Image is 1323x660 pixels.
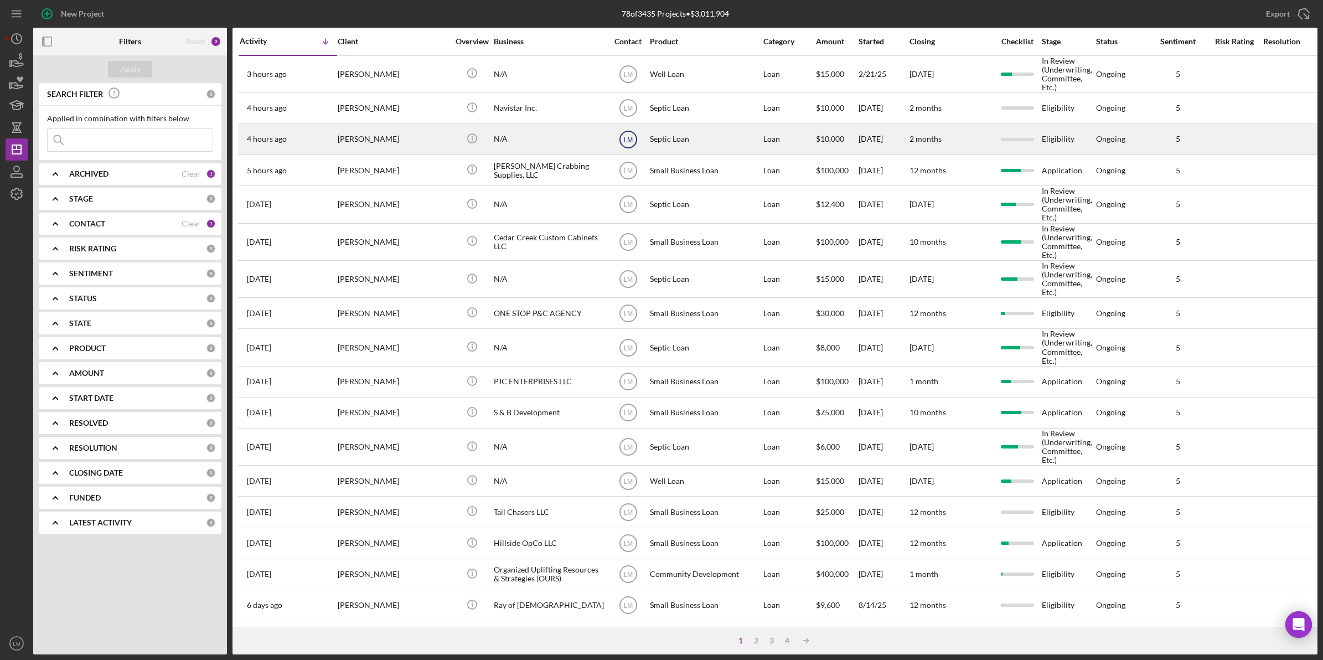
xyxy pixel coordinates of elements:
div: Checklist [994,37,1041,46]
div: Eligibility [1042,94,1095,123]
time: [DATE] [909,199,934,209]
div: [PERSON_NAME] [338,187,448,222]
div: ONE STOP P&C AGENCY [494,298,604,328]
div: In Review (Underwriting, Committee, Etc.) [1042,224,1095,260]
div: Small Business Loan [650,156,761,185]
div: Loan [763,591,815,620]
div: 0 [206,468,216,478]
div: Ongoing [1096,70,1125,79]
div: 5 [1150,408,1206,417]
div: Export [1266,3,1290,25]
div: $6,000 [816,429,857,465]
div: Client [338,37,448,46]
text: LM [623,70,633,78]
div: Application [1042,398,1095,427]
div: [DATE] [859,529,908,558]
div: Reset [186,37,205,46]
div: In Review (Underwriting, Committee, Etc.) [1042,56,1095,92]
div: Application [1042,466,1095,496]
div: 0 [206,368,216,378]
time: 1 month [909,377,938,386]
div: N/A [494,429,604,465]
time: [DATE] [909,69,934,79]
text: LM [623,105,633,112]
time: 2025-08-19 20:33 [247,200,271,209]
div: Risk Rating [1207,37,1262,46]
div: [PERSON_NAME] [338,298,448,328]
div: [PERSON_NAME] [338,329,448,365]
div: [DATE] [859,156,908,185]
div: Ongoing [1096,104,1125,112]
div: Loan [763,94,815,123]
div: 5 [1150,104,1206,112]
div: Tail Chasers LLC [494,497,604,527]
div: [DATE] [859,622,908,651]
div: Loan [763,622,815,651]
div: Ongoing [1096,309,1125,318]
div: 5 [1150,135,1206,143]
div: 5 [1150,477,1206,486]
time: 2025-08-14 21:10 [247,601,282,610]
text: LM [623,167,633,174]
b: PRODUCT [69,344,106,353]
div: Loan [763,261,815,297]
time: 2025-08-19 16:42 [247,343,271,352]
div: $10,000 [816,94,857,123]
div: Stage [1042,37,1095,46]
div: Navistar Inc. [494,94,604,123]
div: [PERSON_NAME] [338,261,448,297]
div: $15,000 [816,56,857,92]
time: 10 months [909,237,946,246]
div: Resolution [1263,37,1316,46]
div: Septic Loan [650,187,761,222]
text: LM [623,540,633,548]
time: 2025-08-20 17:10 [247,135,287,143]
div: Ongoing [1096,442,1125,451]
div: Ray of [DEMOGRAPHIC_DATA] [494,591,604,620]
div: 5 [1150,200,1206,209]
div: New Project [61,3,104,25]
b: START DATE [69,394,113,403]
div: Clear [182,219,200,228]
div: 2 [748,636,764,645]
div: $100,000 [816,529,857,558]
div: [DATE] [859,560,908,589]
div: Septic Loan [650,329,761,365]
div: 5 [1150,601,1206,610]
div: [DATE] [859,466,908,496]
div: [DATE] [859,367,908,396]
time: 2025-08-16 18:43 [247,539,271,548]
text: LM [623,310,633,317]
div: 5 [1150,70,1206,79]
b: LATEST ACTIVITY [69,518,132,527]
div: 5 [1150,166,1206,175]
div: 0 [206,194,216,204]
b: CONTACT [69,219,105,228]
div: 5 [1150,377,1206,386]
time: 10 months [909,408,946,417]
div: Open Intercom Messenger [1285,611,1312,638]
div: Ongoing [1096,508,1125,517]
div: Overview [451,37,493,46]
div: 0 [206,443,216,453]
div: Small Business Loan [650,398,761,427]
div: Loan [763,187,815,222]
div: Small Business Loan [650,622,761,651]
text: LM [13,641,20,647]
div: Small Business Loan [650,298,761,328]
div: Ongoing [1096,377,1125,386]
div: Loan [763,497,815,527]
div: [PERSON_NAME] [338,94,448,123]
div: [DATE] [859,329,908,365]
b: Filters [119,37,141,46]
div: 78 of 3435 Projects • $3,011,904 [622,9,729,18]
div: Loan [763,56,815,92]
div: [DATE] [859,261,908,297]
div: [PERSON_NAME] [338,398,448,427]
div: [DATE] [859,224,908,260]
text: LM [623,238,633,246]
div: Loan [763,429,815,465]
time: 12 months [909,166,946,175]
div: Apply [120,61,141,78]
div: Business [494,37,604,46]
